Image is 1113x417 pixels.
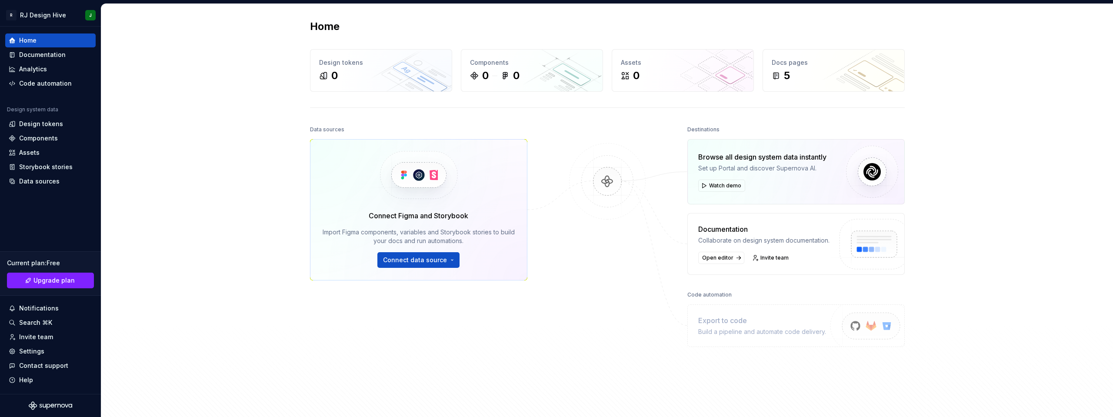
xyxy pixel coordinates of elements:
[772,58,896,67] div: Docs pages
[5,33,96,47] a: Home
[319,58,443,67] div: Design tokens
[310,123,344,136] div: Data sources
[377,252,460,268] button: Connect data source
[612,49,754,92] a: Assets0
[687,289,732,301] div: Code automation
[709,182,741,189] span: Watch demo
[19,361,68,370] div: Contact support
[29,401,72,410] svg: Supernova Logo
[2,6,99,24] button: RRJ Design HiveJ
[19,163,73,171] div: Storybook stories
[331,69,338,83] div: 0
[5,117,96,131] a: Design tokens
[19,318,52,327] div: Search ⌘K
[5,160,96,174] a: Storybook stories
[687,123,720,136] div: Destinations
[7,259,94,267] div: Current plan : Free
[310,20,340,33] h2: Home
[19,376,33,384] div: Help
[5,359,96,373] button: Contact support
[19,120,63,128] div: Design tokens
[19,134,58,143] div: Components
[784,69,790,83] div: 5
[5,48,96,62] a: Documentation
[698,180,745,192] button: Watch demo
[5,373,96,387] button: Help
[698,152,826,162] div: Browse all design system data instantly
[5,131,96,145] a: Components
[5,330,96,344] a: Invite team
[5,301,96,315] button: Notifications
[482,69,489,83] div: 0
[19,50,66,59] div: Documentation
[19,79,72,88] div: Code automation
[6,10,17,20] div: R
[698,236,830,245] div: Collaborate on design system documentation.
[89,12,92,19] div: J
[5,146,96,160] a: Assets
[698,164,826,173] div: Set up Portal and discover Supernova AI.
[19,65,47,73] div: Analytics
[470,58,594,67] div: Components
[19,347,44,356] div: Settings
[19,177,60,186] div: Data sources
[310,49,452,92] a: Design tokens0
[33,276,75,285] span: Upgrade plan
[698,252,744,264] a: Open editor
[19,36,37,45] div: Home
[7,106,58,113] div: Design system data
[698,327,826,336] div: Build a pipeline and automate code delivery.
[702,254,733,261] span: Open editor
[621,58,745,67] div: Assets
[513,69,520,83] div: 0
[5,62,96,76] a: Analytics
[461,49,603,92] a: Components00
[698,224,830,234] div: Documentation
[7,273,94,288] a: Upgrade plan
[383,256,447,264] span: Connect data source
[763,49,905,92] a: Docs pages5
[5,77,96,90] a: Code automation
[19,333,53,341] div: Invite team
[5,316,96,330] button: Search ⌘K
[633,69,640,83] div: 0
[20,11,66,20] div: RJ Design Hive
[5,344,96,358] a: Settings
[369,210,468,221] div: Connect Figma and Storybook
[760,254,789,261] span: Invite team
[5,174,96,188] a: Data sources
[323,228,515,245] div: Import Figma components, variables and Storybook stories to build your docs and run automations.
[19,148,40,157] div: Assets
[750,252,793,264] a: Invite team
[698,315,826,326] div: Export to code
[19,304,59,313] div: Notifications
